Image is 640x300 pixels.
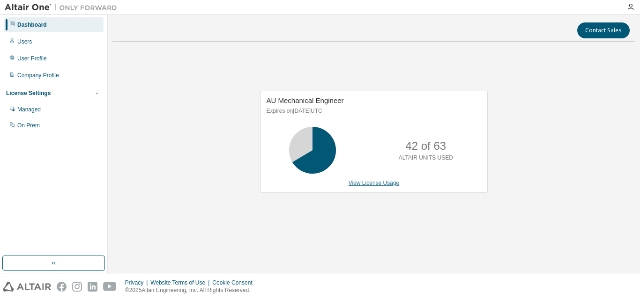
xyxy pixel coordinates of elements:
div: License Settings [6,89,51,97]
div: Company Profile [17,72,59,79]
span: AU Mechanical Engineer [267,96,344,104]
div: User Profile [17,55,47,62]
div: On Prem [17,122,40,129]
div: Managed [17,106,41,113]
div: Website Terms of Use [150,279,212,286]
p: Expires on [DATE] UTC [267,107,479,115]
img: linkedin.svg [88,282,97,292]
img: altair_logo.svg [3,282,51,292]
p: © 2025 Altair Engineering, Inc. All Rights Reserved. [125,286,258,294]
img: youtube.svg [103,282,117,292]
div: Users [17,38,32,45]
p: 42 of 63 [405,138,446,154]
img: facebook.svg [57,282,67,292]
img: Altair One [5,3,122,12]
div: Privacy [125,279,150,286]
div: Dashboard [17,21,47,29]
img: instagram.svg [72,282,82,292]
a: View License Usage [349,180,400,186]
button: Contact Sales [577,22,630,38]
p: ALTAIR UNITS USED [399,154,453,162]
div: Cookie Consent [212,279,258,286]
